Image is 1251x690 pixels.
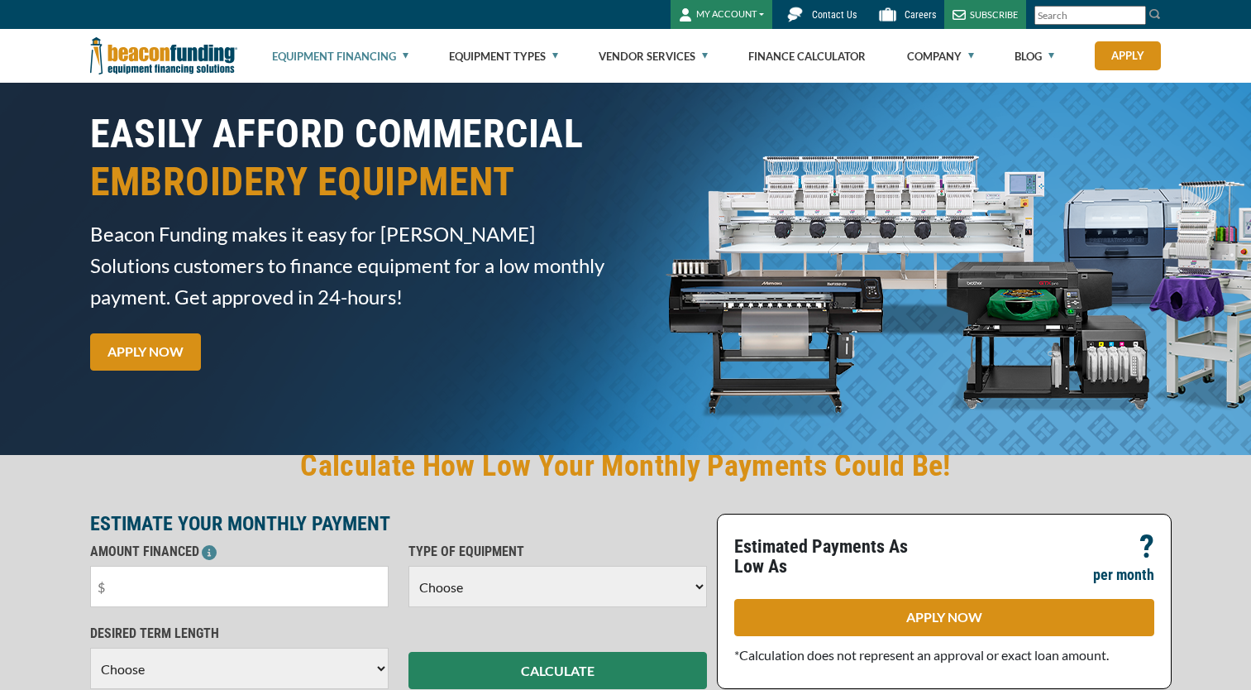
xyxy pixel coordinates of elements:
[907,30,974,83] a: Company
[905,9,936,21] span: Careers
[748,30,866,83] a: Finance Calculator
[812,9,857,21] span: Contact Us
[90,29,237,83] img: Beacon Funding Corporation logo
[734,537,934,577] p: Estimated Payments As Low As
[1095,41,1161,70] a: Apply
[90,333,201,371] a: APPLY NOW
[1093,565,1154,585] p: per month
[90,218,616,313] span: Beacon Funding makes it easy for [PERSON_NAME] Solutions customers to finance equipment for a low...
[1129,9,1142,22] a: Clear search text
[90,542,389,562] p: AMOUNT FINANCED
[1015,30,1054,83] a: Blog
[449,30,558,83] a: Equipment Types
[408,542,707,562] p: TYPE OF EQUIPMENT
[734,647,1109,663] span: *Calculation does not represent an approval or exact loan amount.
[90,566,389,607] input: $
[90,514,707,534] p: ESTIMATE YOUR MONTHLY PAYMENT
[734,599,1154,636] a: APPLY NOW
[272,30,408,83] a: Equipment Financing
[599,30,708,83] a: Vendor Services
[408,652,707,689] button: CALCULATE
[1139,537,1154,557] p: ?
[90,447,1162,485] h2: Calculate How Low Your Monthly Payments Could Be!
[90,158,616,206] span: EMBROIDERY EQUIPMENT
[90,624,389,644] p: DESIRED TERM LENGTH
[1034,6,1146,25] input: Search
[90,110,616,206] h1: EASILY AFFORD COMMERCIAL
[1148,7,1162,21] img: Search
